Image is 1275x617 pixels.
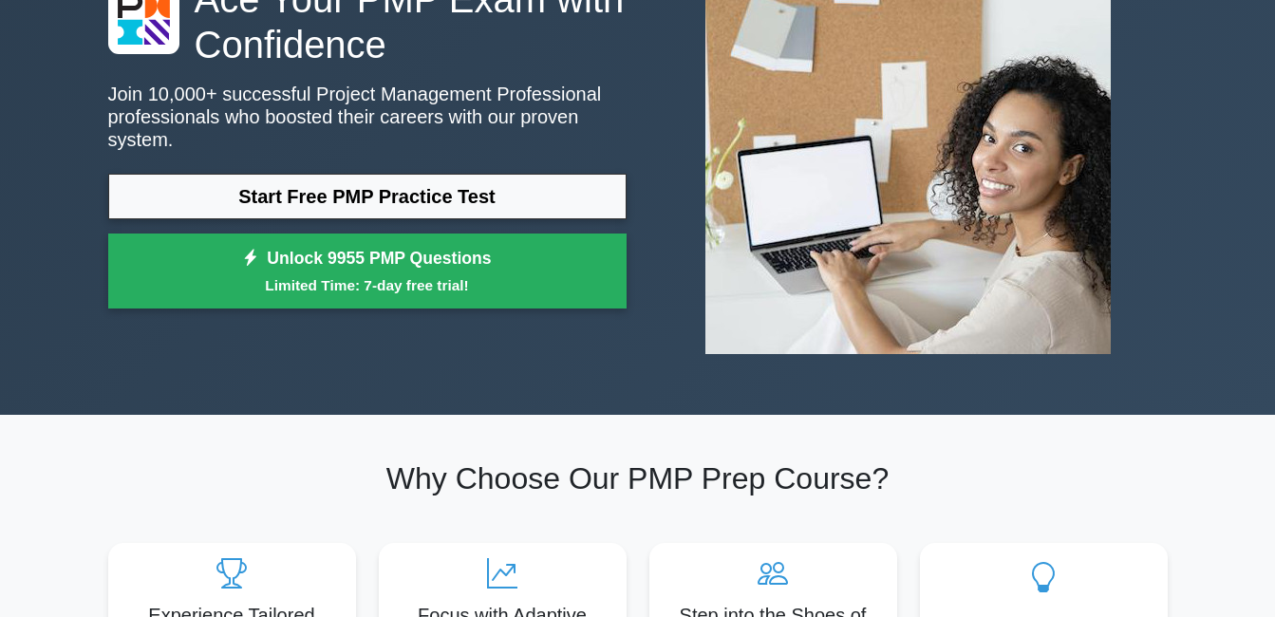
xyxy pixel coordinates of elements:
[108,83,627,151] p: Join 10,000+ successful Project Management Professional professionals who boosted their careers w...
[132,274,603,296] small: Limited Time: 7-day free trial!
[108,460,1168,496] h2: Why Choose Our PMP Prep Course?
[108,174,627,219] a: Start Free PMP Practice Test
[108,234,627,309] a: Unlock 9955 PMP QuestionsLimited Time: 7-day free trial!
